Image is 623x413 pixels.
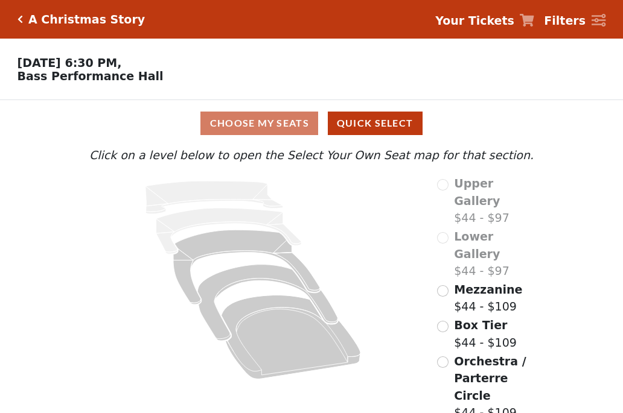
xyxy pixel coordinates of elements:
label: $44 - $109 [454,281,522,315]
p: Click on a level below to open the Select Your Own Seat map for that section. [86,147,537,164]
strong: Your Tickets [435,14,514,27]
span: Box Tier [454,318,507,332]
span: Orchestra / Parterre Circle [454,355,526,402]
label: $44 - $109 [454,317,517,351]
label: $44 - $97 [454,175,537,227]
a: Click here to go back to filters [18,15,23,24]
path: Upper Gallery - Seats Available: 0 [145,181,283,214]
a: Filters [544,12,605,30]
path: Orchestra / Parterre Circle - Seats Available: 197 [222,295,361,379]
path: Lower Gallery - Seats Available: 0 [156,208,302,254]
span: Upper Gallery [454,177,500,207]
button: Quick Select [328,112,423,135]
h5: A Christmas Story [28,13,145,27]
span: Lower Gallery [454,230,500,260]
strong: Filters [544,14,586,27]
label: $44 - $97 [454,228,537,280]
span: Mezzanine [454,283,522,296]
a: Your Tickets [435,12,534,30]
